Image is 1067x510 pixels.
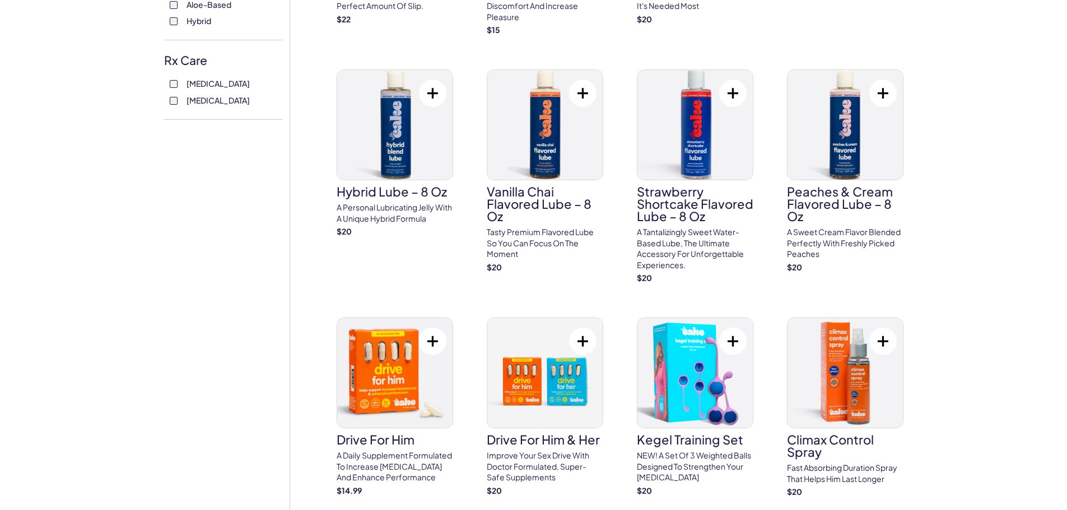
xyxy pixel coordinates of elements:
[487,227,603,260] p: Tasty premium flavored lube so you can focus on the moment
[788,318,903,428] img: Climax Control Spray
[637,70,753,180] img: Strawberry Shortcake Flavored Lube – 8 oz
[787,69,903,273] a: Peaches & Cream Flavored Lube – 8 ozPeaches & Cream Flavored Lube – 8 ozA sweet cream flavor blen...
[487,25,500,35] strong: $ 15
[337,485,362,495] strong: $ 14.99
[487,262,502,272] strong: $ 20
[487,450,603,483] p: Improve your sex drive with doctor formulated, super-safe supplements
[637,185,753,222] h3: Strawberry Shortcake Flavored Lube – 8 oz
[788,70,903,180] img: Peaches & Cream Flavored Lube – 8 oz
[170,17,178,25] input: Hybrid
[637,318,753,428] img: Kegel Training Set
[337,318,453,428] img: drive for him
[170,1,178,9] input: Aloe-Based
[487,70,603,180] img: Vanilla Chai Flavored Lube – 8 oz
[787,317,903,498] a: Climax Control SprayClimax Control SprayFast absorbing duration spray that helps him last longer$20
[337,317,453,496] a: drive for himdrive for himA daily supplement formulated to increase [MEDICAL_DATA] and enhance pe...
[787,486,802,497] strong: $ 20
[170,80,178,88] input: [MEDICAL_DATA]
[337,450,453,483] p: A daily supplement formulated to increase [MEDICAL_DATA] and enhance performance
[787,262,802,272] strong: $ 20
[637,69,753,284] a: Strawberry Shortcake Flavored Lube – 8 ozStrawberry Shortcake Flavored Lube – 8 ozA tantalizingly...
[637,273,652,283] strong: $ 20
[637,450,753,483] p: NEW! A set of 3 weighted balls designed to strengthen your [MEDICAL_DATA]
[487,317,603,496] a: drive for him & herdrive for him & herImprove your sex drive with doctor formulated, super-safe s...
[637,433,753,446] h3: Kegel Training Set
[337,69,453,237] a: Hybrid Lube – 8 ozHybrid Lube – 8 ozA personal lubricating jelly with a unique hybrid formula$20
[487,69,603,273] a: Vanilla Chai Flavored Lube – 8 ozVanilla Chai Flavored Lube – 8 ozTasty premium flavored lube so ...
[637,227,753,270] p: A tantalizingly sweet water-based lube, the ultimate accessory for unforgettable experiences.
[637,485,652,495] strong: $ 20
[637,317,753,496] a: Kegel Training SetKegel Training SetNEW! A set of 3 weighted balls designed to strengthen your [M...
[787,462,903,484] p: Fast absorbing duration spray that helps him last longer
[787,185,903,222] h3: Peaches & Cream Flavored Lube – 8 oz
[337,185,453,198] h3: Hybrid Lube – 8 oz
[187,76,250,91] span: [MEDICAL_DATA]
[487,433,603,446] h3: drive for him & her
[337,202,453,224] p: A personal lubricating jelly with a unique hybrid formula
[337,226,352,236] strong: $ 20
[487,185,603,222] h3: Vanilla Chai Flavored Lube – 8 oz
[337,433,453,446] h3: drive for him
[337,70,453,180] img: Hybrid Lube – 8 oz
[487,485,502,495] strong: $ 20
[187,13,211,28] span: Hybrid
[787,433,903,458] h3: Climax Control Spray
[337,14,351,24] strong: $ 22
[637,14,652,24] strong: $ 20
[487,318,603,428] img: drive for him & her
[187,93,250,107] span: [MEDICAL_DATA]
[170,97,178,105] input: [MEDICAL_DATA]
[787,227,903,260] p: A sweet cream flavor blended perfectly with freshly picked peaches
